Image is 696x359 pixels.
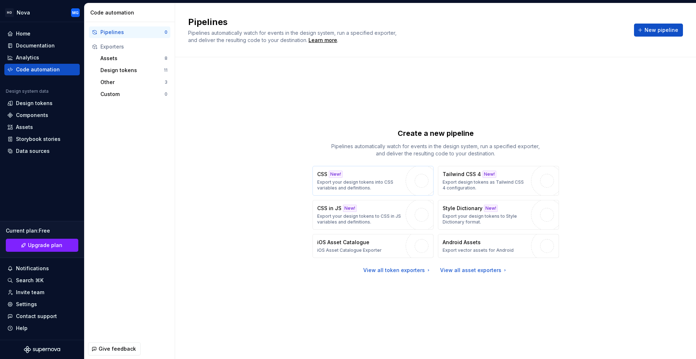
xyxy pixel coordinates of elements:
span: Pipelines automatically watch for events in the design system, run a specified exporter, and deli... [188,30,398,43]
a: Documentation [4,40,80,51]
button: Search ⌘K [4,275,80,286]
button: Assets8 [98,53,170,64]
div: Exporters [100,43,167,50]
div: Pipelines [100,29,165,36]
div: Nova [17,9,30,16]
p: Pipelines automatically watch for events in the design system, run a specified exporter, and deli... [327,143,544,157]
span: Upgrade plan [28,242,62,249]
p: CSS in JS [317,205,341,212]
button: New pipeline [634,24,683,37]
p: Export your design tokens to Style Dictionary format. [443,213,527,225]
a: View all token exporters [363,267,431,274]
div: Components [16,112,48,119]
button: HONovaMG [1,5,83,20]
button: Other3 [98,76,170,88]
p: Export your design tokens into CSS variables and definitions. [317,179,402,191]
button: Tailwind CSS 4New!Export design tokens as Tailwind CSS 4 configuration. [438,166,559,196]
a: Components [4,109,80,121]
div: Design system data [6,88,49,94]
div: 8 [165,55,167,61]
div: 0 [165,91,167,97]
div: 11 [164,67,167,73]
p: Export vector assets for Android [443,247,514,253]
p: Android Assets [443,239,481,246]
div: Custom [100,91,165,98]
a: Design tokens [4,97,80,109]
div: Search ⌘K [16,277,43,284]
a: Storybook stories [4,133,80,145]
span: . [307,38,338,43]
p: Export design tokens as Tailwind CSS 4 configuration. [443,179,527,191]
div: Help [16,325,28,332]
div: New! [329,171,343,178]
div: Notifications [16,265,49,272]
div: Design tokens [16,100,53,107]
div: Current plan : Free [6,227,78,234]
div: Other [100,79,165,86]
p: CSS [317,171,327,178]
button: Notifications [4,263,80,274]
a: Settings [4,299,80,310]
div: Invite team [16,289,44,296]
div: Assets [100,55,165,62]
button: Custom0 [98,88,170,100]
button: Upgrade plan [6,239,78,252]
button: Style DictionaryNew!Export your design tokens to Style Dictionary format. [438,200,559,230]
div: Documentation [16,42,55,49]
a: Code automation [4,64,80,75]
button: iOS Asset CatalogueiOS Asset Catalogue Exporter [312,234,434,258]
a: Assets [4,121,80,133]
a: Home [4,28,80,39]
div: Analytics [16,54,39,61]
a: View all asset exporters [440,267,508,274]
div: Design tokens [100,67,164,74]
button: CSSNew!Export your design tokens into CSS variables and definitions. [312,166,434,196]
a: Analytics [4,52,80,63]
div: Storybook stories [16,135,61,143]
button: Android AssetsExport vector assets for Android [438,234,559,258]
div: Code automation [16,66,60,73]
a: Invite team [4,287,80,298]
span: New pipeline [645,26,678,34]
p: iOS Asset Catalogue [317,239,369,246]
span: Give feedback [99,345,136,352]
p: Export your design tokens to CSS in JS variables and definitions. [317,213,402,225]
button: Help [4,322,80,334]
a: Data sources [4,145,80,157]
div: Settings [16,301,37,308]
div: Home [16,30,30,37]
div: Contact support [16,313,57,320]
div: Assets [16,124,33,131]
div: New! [484,205,498,212]
div: Code automation [90,9,172,16]
button: Design tokens11 [98,64,170,76]
button: CSS in JSNew!Export your design tokens to CSS in JS variables and definitions. [312,200,434,230]
button: Contact support [4,310,80,322]
div: New! [343,205,357,212]
div: HO [5,8,14,17]
h2: Pipelines [188,16,625,28]
p: Create a new pipeline [398,128,474,138]
button: Pipelines0 [89,26,170,38]
div: MG [72,10,79,16]
div: 3 [165,79,167,85]
div: 0 [165,29,167,35]
svg: Supernova Logo [24,346,60,353]
a: Learn more [308,37,337,44]
p: Style Dictionary [443,205,482,212]
div: New! [482,171,496,178]
div: Data sources [16,147,50,155]
button: Give feedback [88,342,141,355]
p: Tailwind CSS 4 [443,171,481,178]
p: iOS Asset Catalogue Exporter [317,247,382,253]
